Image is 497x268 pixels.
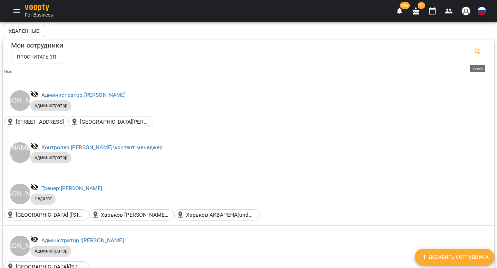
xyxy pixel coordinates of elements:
[101,211,170,219] p: Харьков [PERSON_NAME] ([STREET_ADDRESS]
[11,51,62,63] button: Просчитать ЗП
[10,236,30,256] div: [PERSON_NAME]
[400,2,410,9] span: 99+
[461,6,471,16] img: avatar_s.png
[25,11,53,18] span: For Business
[418,2,425,9] span: 14
[420,253,489,261] span: Добавить сотрудника
[30,103,71,109] span: Администратор
[4,68,489,75] span: Имя
[89,209,175,220] div: Харьков Гагарина (проспект Гагаріна, 20а, Харків, Харківська область, Україна)
[10,142,30,163] div: [PERSON_NAME]\контент менеджер
[68,116,154,127] div: Одесса Аркадия(Гагарінське Плато, 5/3, Одеса, Одеська область, Україна)
[16,118,64,126] p: [STREET_ADDRESS]
[174,209,260,220] div: Харьков АКВАРЕНА()
[4,116,68,127] div: Одесса Центр (Книжковий провулок, 19, Одеса, Одеська область, Україна)
[186,211,255,219] p: Харьков АКВАРЕНА(undefined)
[17,53,56,61] span: Просчитать ЗП
[469,43,486,60] button: Search
[478,7,486,15] img: RU.svg
[30,155,71,161] span: Администратор
[11,40,63,51] h6: Мои сотрудники
[3,25,45,37] button: Удаленные
[41,92,126,98] a: Администратор:[PERSON_NAME]
[30,248,71,254] span: Администратор
[10,184,30,204] div: [PERSON_NAME]
[80,118,149,126] p: [GEOGRAPHIC_DATA][PERSON_NAME](Гагарінське Плато, 5/3, [GEOGRAPHIC_DATA], [GEOGRAPHIC_DATA], [GEO...
[30,196,56,202] span: Педагог
[3,40,494,63] div: Table Toolbar
[41,144,163,151] a: Контролер:[PERSON_NAME]\контент менеджер
[10,90,30,111] div: [PERSON_NAME]
[16,211,85,219] p: [GEOGRAPHIC_DATA] ([STREET_ADDRESS]
[41,237,124,244] a: Адміністратор :[PERSON_NAME]
[415,249,494,265] button: Добавить сотрудника
[9,27,39,35] span: Удаленные
[4,68,12,75] div: Sort
[25,4,49,11] img: voopty.png
[4,68,12,75] div: Имя
[4,209,89,220] div: Харьков Холодная гора (Григорівське шосе, 30, Харків, Харківська область, Україна)
[41,185,103,192] a: Тренер:[PERSON_NAME]
[8,3,25,19] button: Menu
